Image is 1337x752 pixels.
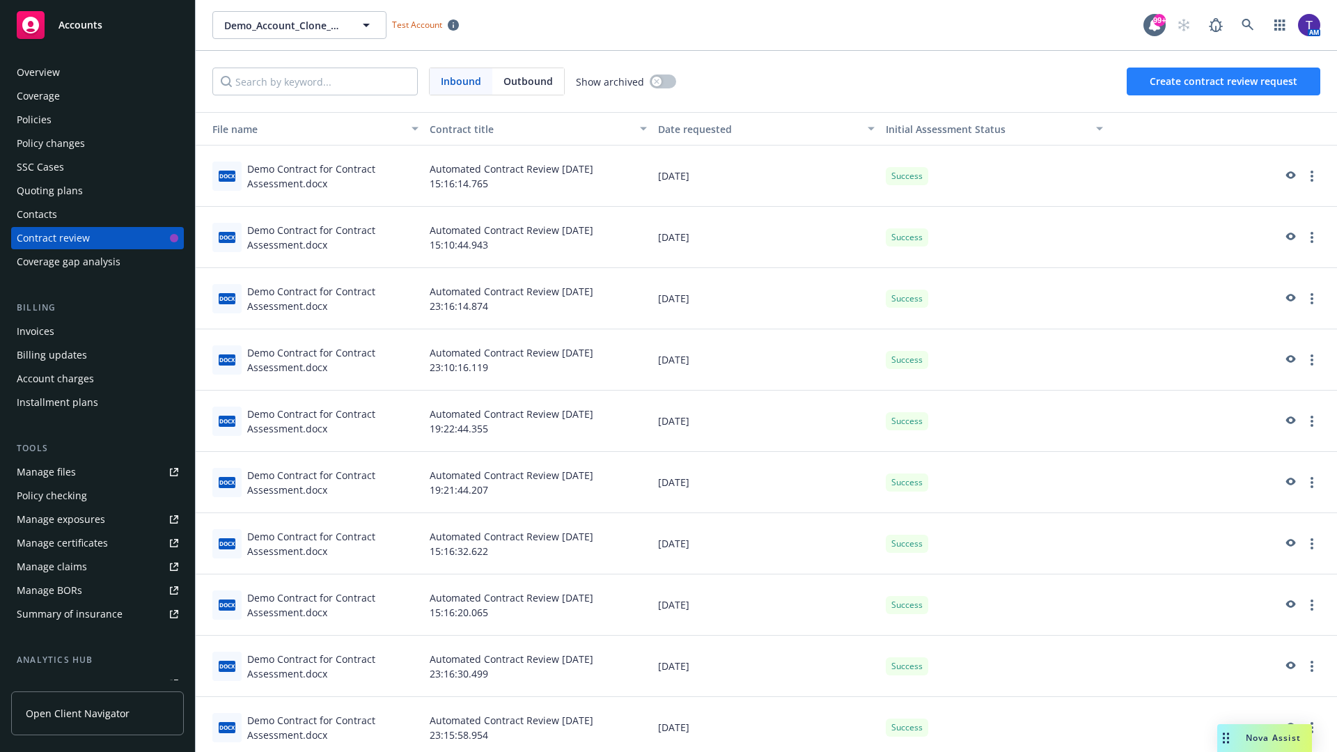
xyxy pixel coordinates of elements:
[11,320,184,343] a: Invoices
[1304,352,1320,368] a: more
[1304,719,1320,736] a: more
[219,293,235,304] span: docx
[11,180,184,202] a: Quoting plans
[1304,535,1320,552] a: more
[17,368,94,390] div: Account charges
[652,636,881,697] div: [DATE]
[424,574,652,636] div: Automated Contract Review [DATE] 15:16:20.065
[886,123,1006,136] span: Initial Assessment Status
[424,513,652,574] div: Automated Contract Review [DATE] 15:16:32.622
[652,513,881,574] div: [DATE]
[247,284,419,313] div: Demo Contract for Contract Assessment.docx
[11,227,184,249] a: Contract review
[26,706,130,721] span: Open Client Navigator
[247,162,419,191] div: Demo Contract for Contract Assessment.docx
[224,18,345,33] span: Demo_Account_Clone_QA_CR_Tests_Demo
[11,673,184,695] a: Loss summary generator
[430,122,632,136] div: Contract title
[11,485,184,507] a: Policy checking
[11,61,184,84] a: Overview
[652,329,881,391] div: [DATE]
[1127,68,1320,95] button: Create contract review request
[658,122,860,136] div: Date requested
[11,6,184,45] a: Accounts
[1281,719,1298,736] a: preview
[17,203,57,226] div: Contacts
[17,673,132,695] div: Loss summary generator
[652,391,881,452] div: [DATE]
[11,301,184,315] div: Billing
[503,74,553,88] span: Outbound
[1202,11,1230,39] a: Report a Bug
[1281,413,1298,430] a: preview
[424,207,652,268] div: Automated Contract Review [DATE] 15:10:44.943
[11,156,184,178] a: SSC Cases
[386,17,464,32] span: Test Account
[17,109,52,131] div: Policies
[11,85,184,107] a: Coverage
[1266,11,1294,39] a: Switch app
[17,132,85,155] div: Policy changes
[17,556,87,578] div: Manage claims
[652,452,881,513] div: [DATE]
[11,461,184,483] a: Manage files
[11,251,184,273] a: Coverage gap analysis
[652,146,881,207] div: [DATE]
[891,660,923,673] span: Success
[1281,658,1298,675] a: preview
[1246,732,1301,744] span: Nova Assist
[1217,724,1235,752] div: Drag to move
[247,407,419,436] div: Demo Contract for Contract Assessment.docx
[891,231,923,244] span: Success
[11,441,184,455] div: Tools
[17,485,87,507] div: Policy checking
[891,170,923,182] span: Success
[1304,413,1320,430] a: more
[219,477,235,487] span: docx
[424,112,652,146] button: Contract title
[891,599,923,611] span: Success
[1281,352,1298,368] a: preview
[17,344,87,366] div: Billing updates
[492,68,564,95] span: Outbound
[247,713,419,742] div: Demo Contract for Contract Assessment.docx
[1170,11,1198,39] a: Start snowing
[17,508,105,531] div: Manage exposures
[652,574,881,636] div: [DATE]
[11,203,184,226] a: Contacts
[201,122,403,136] div: File name
[219,232,235,242] span: docx
[1304,168,1320,185] a: more
[1304,290,1320,307] a: more
[58,19,102,31] span: Accounts
[441,74,481,88] span: Inbound
[392,19,442,31] span: Test Account
[11,368,184,390] a: Account charges
[11,391,184,414] a: Installment plans
[1281,474,1298,491] a: preview
[11,508,184,531] span: Manage exposures
[212,68,418,95] input: Search by keyword...
[1281,535,1298,552] a: preview
[424,268,652,329] div: Automated Contract Review [DATE] 23:16:14.874
[1304,229,1320,246] a: more
[576,75,644,89] span: Show archived
[212,11,386,39] button: Demo_Account_Clone_QA_CR_Tests_Demo
[17,180,83,202] div: Quoting plans
[11,653,184,667] div: Analytics hub
[247,590,419,620] div: Demo Contract for Contract Assessment.docx
[891,538,923,550] span: Success
[1298,14,1320,36] img: photo
[219,354,235,365] span: docx
[1217,724,1312,752] button: Nova Assist
[17,156,64,178] div: SSC Cases
[886,122,1088,136] div: Toggle SortBy
[1234,11,1262,39] a: Search
[11,132,184,155] a: Policy changes
[11,603,184,625] a: Summary of insurance
[424,636,652,697] div: Automated Contract Review [DATE] 23:16:30.499
[11,579,184,602] a: Manage BORs
[17,461,76,483] div: Manage files
[652,207,881,268] div: [DATE]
